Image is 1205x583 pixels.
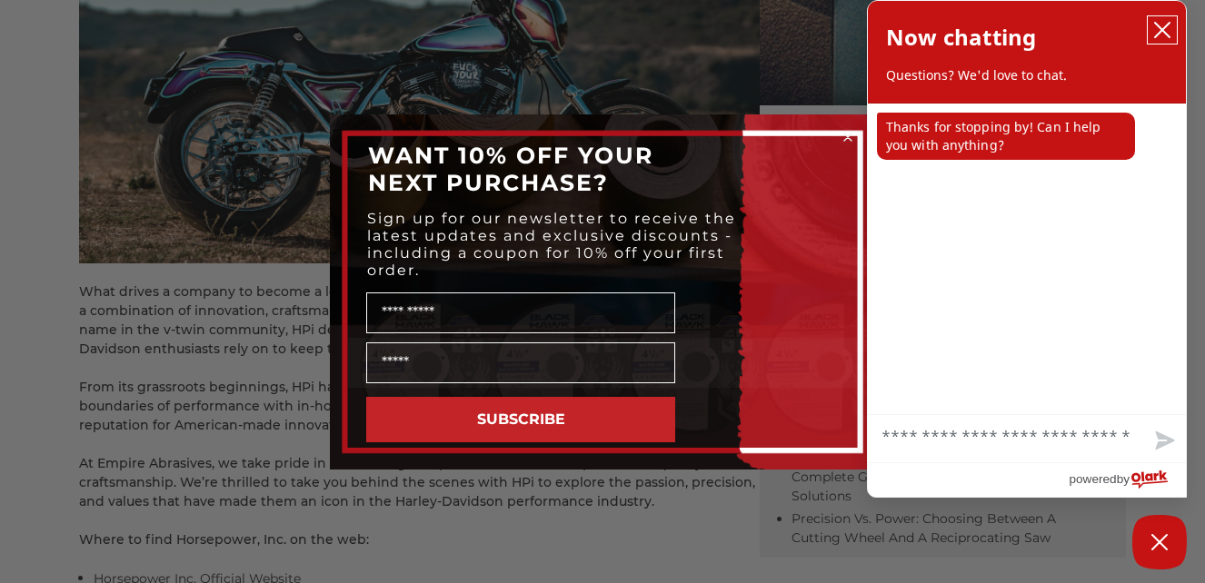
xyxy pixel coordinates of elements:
span: WANT 10% OFF YOUR NEXT PURCHASE? [368,142,653,196]
button: Close dialog [839,128,857,146]
span: Sign up for our newsletter to receive the latest updates and exclusive discounts - including a co... [367,210,736,279]
span: powered [1069,468,1116,490]
button: SUBSCRIBE [366,397,675,442]
input: Email [366,342,675,383]
button: close chatbox [1148,16,1177,44]
div: chat [868,104,1186,414]
button: Send message [1140,420,1186,462]
button: Close Chatbox [1132,515,1187,569]
h2: Now chatting [886,19,1036,55]
a: Powered by Olark [1069,463,1186,497]
span: by [1117,468,1130,490]
p: Thanks for stopping by! Can I help you with anything? [877,113,1135,160]
p: Questions? We'd love to chat. [886,66,1168,84]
